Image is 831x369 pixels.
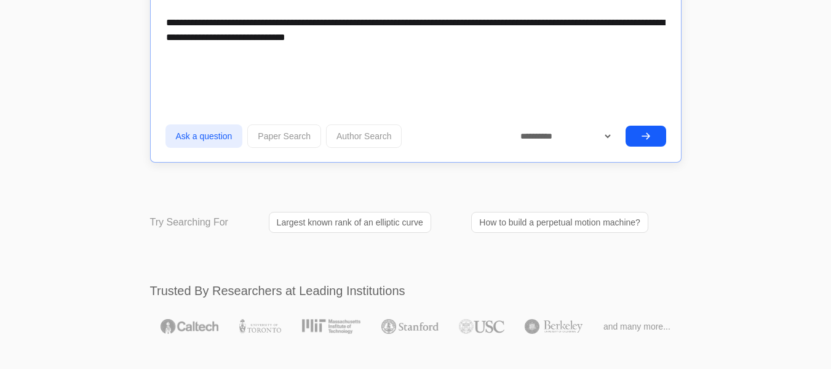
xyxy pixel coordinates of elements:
[603,320,670,333] span: and many more...
[381,319,439,334] img: Stanford
[150,282,682,299] h2: Trusted By Researchers at Leading Institutions
[165,124,243,148] button: Ask a question
[525,319,582,334] img: UC Berkeley
[471,212,648,233] a: How to build a perpetual motion machine?
[459,319,504,334] img: USC
[247,124,321,148] button: Paper Search
[326,124,402,148] button: Author Search
[302,319,360,334] img: MIT
[150,215,228,230] p: Try Searching For
[269,212,431,233] a: Largest known rank of an elliptic curve
[239,319,281,334] img: University of Toronto
[161,319,218,334] img: Caltech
